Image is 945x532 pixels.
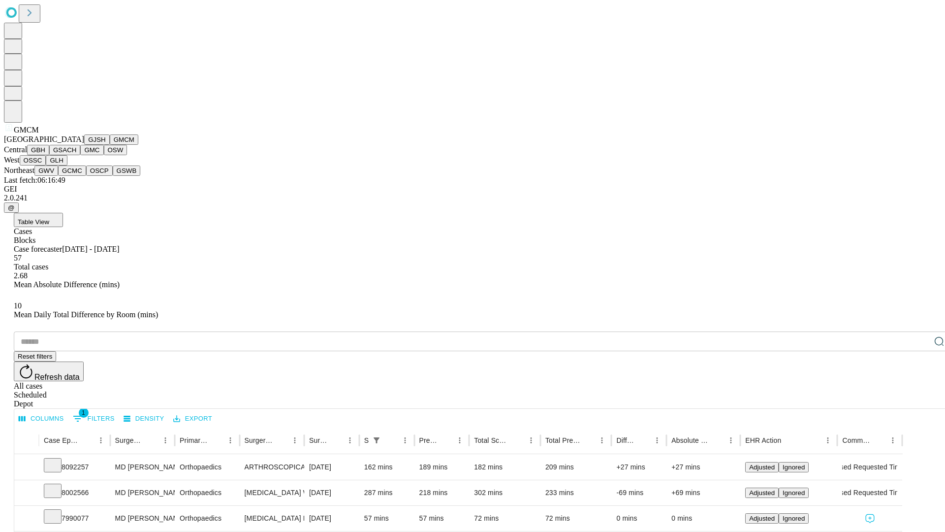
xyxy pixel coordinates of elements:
div: [MEDICAL_DATA] W/ FEMOROPLASTY [245,480,299,505]
div: Orthopaedics [180,480,234,505]
span: Last fetch: 06:16:49 [4,176,65,184]
span: [DATE] - [DATE] [62,245,119,253]
button: Adjusted [745,513,779,524]
div: 1 active filter [370,433,383,447]
div: [DATE] [309,455,354,480]
div: 302 mins [474,480,535,505]
div: Total Scheduled Duration [474,436,509,444]
button: Export [171,411,215,427]
div: 287 mins [364,480,409,505]
span: Mean Absolute Difference (mins) [14,280,120,289]
div: 7990077 [44,506,105,531]
div: +69 mins [671,480,735,505]
span: Central [4,145,27,154]
button: Menu [821,433,835,447]
div: -69 mins [616,480,661,505]
button: Menu [453,433,467,447]
button: GJSH [84,134,110,145]
span: GMCM [14,126,39,134]
div: 162 mins [364,455,409,480]
span: Total cases [14,263,48,271]
button: Menu [398,433,412,447]
button: Sort [581,433,595,447]
button: OSSC [20,155,46,166]
div: 218 mins [419,480,465,505]
button: Menu [886,433,900,447]
span: Adjusted [749,464,775,471]
span: Used Requested Time [835,480,904,505]
button: Menu [724,433,738,447]
div: 57 mins [364,506,409,531]
button: GWV [34,166,58,176]
button: Expand [19,485,34,502]
button: Sort [710,433,724,447]
button: Sort [145,433,158,447]
button: Expand [19,510,34,528]
div: Primary Service [180,436,208,444]
span: 10 [14,301,22,310]
button: OSW [104,145,127,155]
div: 209 mins [545,455,607,480]
div: 2.0.241 [4,194,941,202]
button: Sort [384,433,398,447]
button: Menu [288,433,302,447]
button: Ignored [779,462,809,472]
button: GSWB [113,166,141,176]
div: 57 mins [419,506,465,531]
div: Absolute Difference [671,436,709,444]
span: Adjusted [749,515,775,522]
div: 8092257 [44,455,105,480]
button: Reset filters [14,351,56,362]
button: Sort [439,433,453,447]
div: 0 mins [616,506,661,531]
div: 72 mins [545,506,607,531]
button: Menu [94,433,108,447]
button: OSCP [86,166,113,176]
div: Surgeon Name [115,436,144,444]
button: GBH [27,145,49,155]
button: GCMC [58,166,86,176]
span: Table View [18,218,49,226]
span: Northeast [4,166,34,174]
span: [GEOGRAPHIC_DATA] [4,135,84,143]
div: 8002566 [44,480,105,505]
button: @ [4,202,19,213]
div: +27 mins [616,455,661,480]
button: Menu [595,433,609,447]
div: EHR Action [745,436,781,444]
div: 0 mins [671,506,735,531]
div: 189 mins [419,455,465,480]
span: Mean Daily Total Difference by Room (mins) [14,310,158,319]
button: Sort [210,433,223,447]
button: Adjusted [745,462,779,472]
span: 1 [79,408,89,418]
button: Sort [782,433,796,447]
button: GSACH [49,145,80,155]
div: Case Epic Id [44,436,79,444]
div: Orthopaedics [180,506,234,531]
span: 2.68 [14,271,28,280]
button: Select columns [16,411,66,427]
div: Predicted In Room Duration [419,436,439,444]
button: Refresh data [14,362,84,381]
span: Ignored [783,515,805,522]
div: [DATE] [309,480,354,505]
div: 233 mins [545,480,607,505]
button: GLH [46,155,67,166]
button: Ignored [779,488,809,498]
span: Refresh data [34,373,80,381]
span: West [4,156,20,164]
div: Difference [616,436,635,444]
button: Sort [274,433,288,447]
div: Total Predicted Duration [545,436,581,444]
div: ARTHROSCOPICALLY AIDED ACL RECONSTRUCTION [245,455,299,480]
button: Menu [158,433,172,447]
span: @ [8,204,15,211]
div: MD [PERSON_NAME] [PERSON_NAME] Md [115,480,170,505]
button: Sort [510,433,524,447]
div: Scheduled In Room Duration [364,436,369,444]
button: Table View [14,213,63,227]
span: Adjusted [749,489,775,497]
div: Used Requested Time [842,455,897,480]
div: GEI [4,185,941,194]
